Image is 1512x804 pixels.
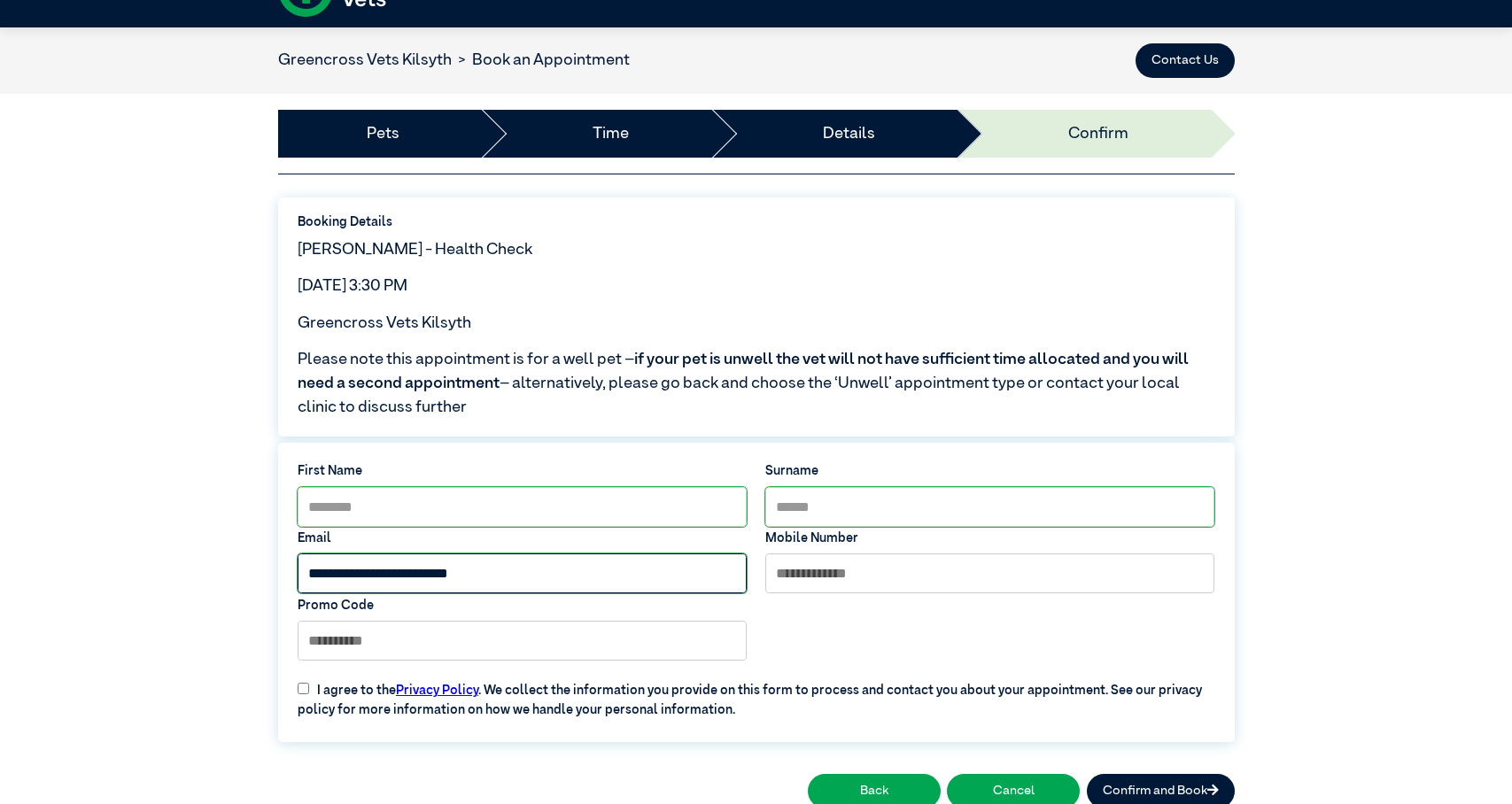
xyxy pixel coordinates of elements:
a: Time [593,122,629,146]
label: First Name [298,462,747,482]
label: Email [298,530,747,549]
input: I agree to thePrivacy Policy. We collect the information you provide on this form to process and ... [298,683,309,694]
label: Booking Details [298,213,1214,233]
span: if your pet is unwell the vet will not have sufficient time allocated and you will need a second ... [298,352,1189,391]
li: Book an Appointment [452,49,630,73]
span: Greencross Vets Kilsyth [298,315,471,331]
span: Please note this appointment is for a well pet – – alternatively, please go back and choose the ‘... [298,348,1214,420]
label: Mobile Number [765,530,1214,549]
a: Details [823,122,875,146]
label: Surname [765,462,1214,482]
span: [PERSON_NAME] - Health Check [298,242,532,258]
a: Privacy Policy [396,684,478,697]
span: [DATE] 3:30 PM [298,278,407,294]
button: Contact Us [1136,43,1235,79]
a: Greencross Vets Kilsyth [278,52,452,68]
nav: breadcrumb [278,49,630,73]
label: Promo Code [298,597,747,616]
label: I agree to the . We collect the information you provide on this form to process and contact you a... [288,669,1224,721]
a: Pets [367,122,399,146]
